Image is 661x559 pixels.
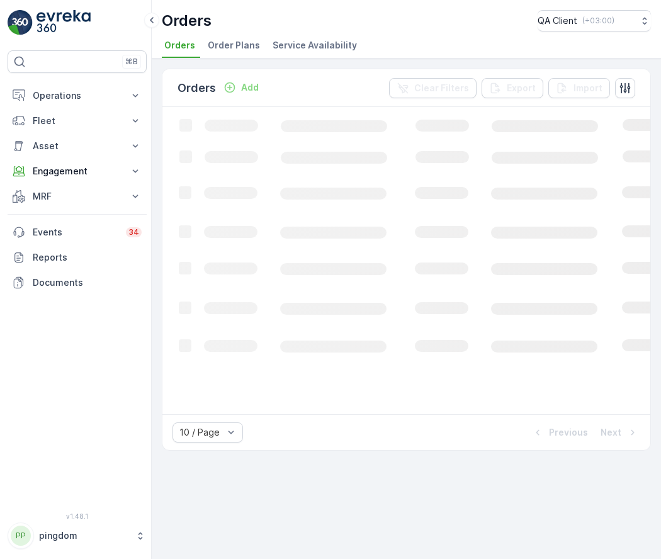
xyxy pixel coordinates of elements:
[389,78,477,98] button: Clear Filters
[8,184,147,209] button: MRF
[33,251,142,264] p: Reports
[538,14,577,27] p: QA Client
[37,10,91,35] img: logo_light-DOdMpM7g.png
[573,82,602,94] p: Import
[8,270,147,295] a: Documents
[582,16,614,26] p: ( +03:00 )
[11,526,31,546] div: PP
[33,165,121,178] p: Engagement
[530,425,589,440] button: Previous
[482,78,543,98] button: Export
[8,512,147,520] span: v 1.48.1
[162,11,212,31] p: Orders
[8,108,147,133] button: Fleet
[33,226,118,239] p: Events
[164,39,195,52] span: Orders
[8,10,33,35] img: logo
[414,82,469,94] p: Clear Filters
[33,190,121,203] p: MRF
[241,81,259,94] p: Add
[599,425,640,440] button: Next
[8,159,147,184] button: Engagement
[128,227,139,237] p: 34
[208,39,260,52] span: Order Plans
[8,83,147,108] button: Operations
[8,522,147,549] button: PPpingdom
[8,245,147,270] a: Reports
[39,529,129,542] p: pingdom
[538,10,651,31] button: QA Client(+03:00)
[549,426,588,439] p: Previous
[33,89,121,102] p: Operations
[548,78,610,98] button: Import
[33,115,121,127] p: Fleet
[218,80,264,95] button: Add
[601,426,621,439] p: Next
[33,276,142,289] p: Documents
[33,140,121,152] p: Asset
[8,133,147,159] button: Asset
[178,79,216,97] p: Orders
[125,57,138,67] p: ⌘B
[507,82,536,94] p: Export
[273,39,357,52] span: Service Availability
[8,220,147,245] a: Events34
